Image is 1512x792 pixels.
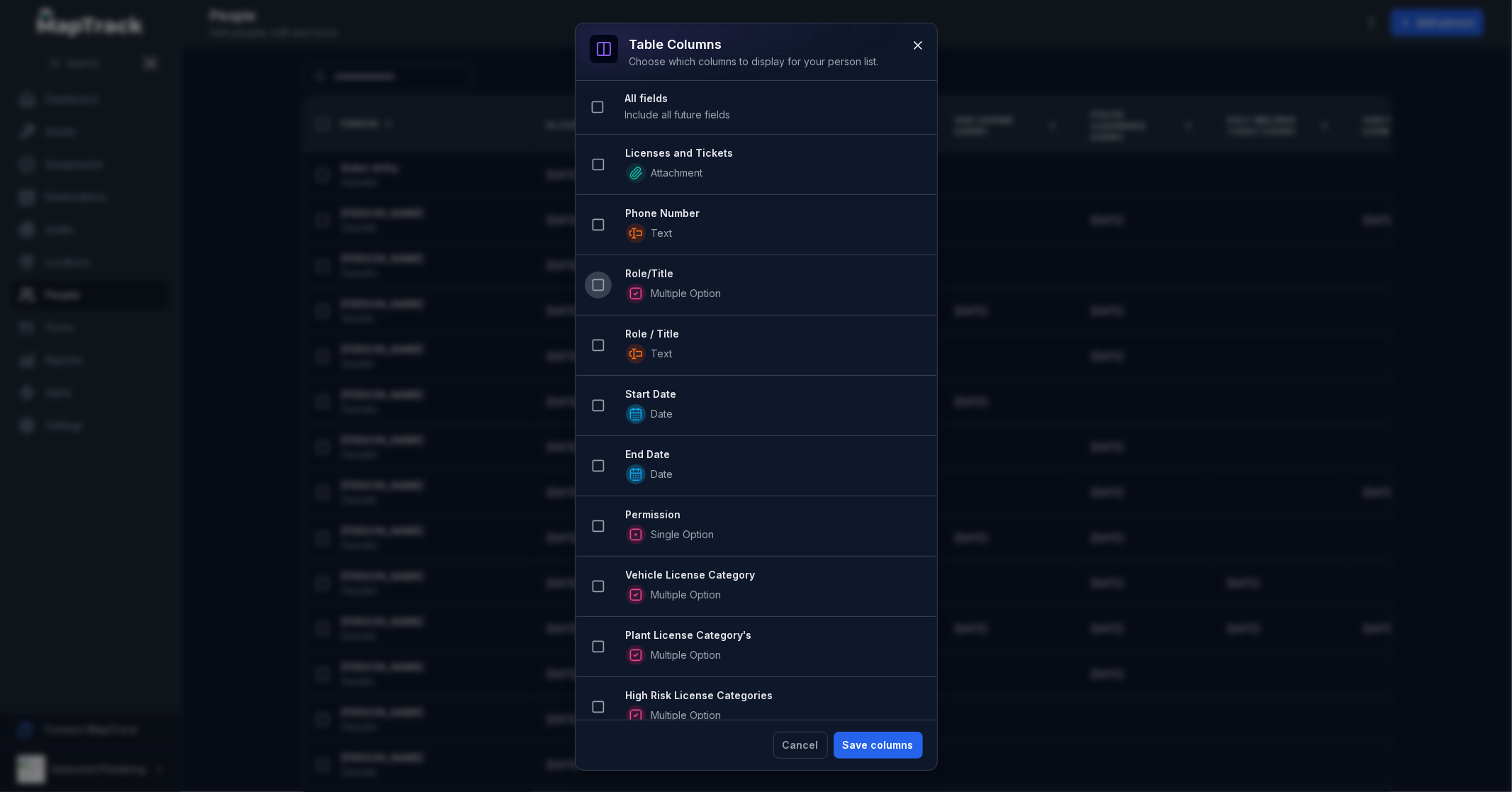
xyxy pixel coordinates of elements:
[625,108,731,121] span: Include all future fields
[626,206,925,221] strong: Phone Number
[651,648,722,662] span: Multiple Option
[626,267,925,281] strong: Role/Title
[629,35,879,55] h3: Table columns
[651,226,673,240] span: Text
[626,628,925,642] strong: Plant License Category's
[651,286,722,301] span: Multiple Option
[626,146,925,160] strong: Licenses and Tickets
[773,732,828,759] button: Cancel
[651,528,715,542] span: Single Option
[651,708,722,723] span: Multiple Option
[651,407,673,421] span: Date
[651,588,722,602] span: Multiple Option
[626,568,925,582] strong: Vehicle License Category
[626,508,925,522] strong: Permission
[626,327,925,341] strong: Role / Title
[626,688,925,703] strong: High Risk License Categories
[651,166,703,180] span: Attachment
[651,347,673,361] span: Text
[625,91,926,106] strong: All fields
[651,467,673,481] span: Date
[629,55,879,69] div: Choose which columns to display for your person list.
[626,447,925,462] strong: End Date
[834,732,923,759] button: Save columns
[626,387,925,401] strong: Start Date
